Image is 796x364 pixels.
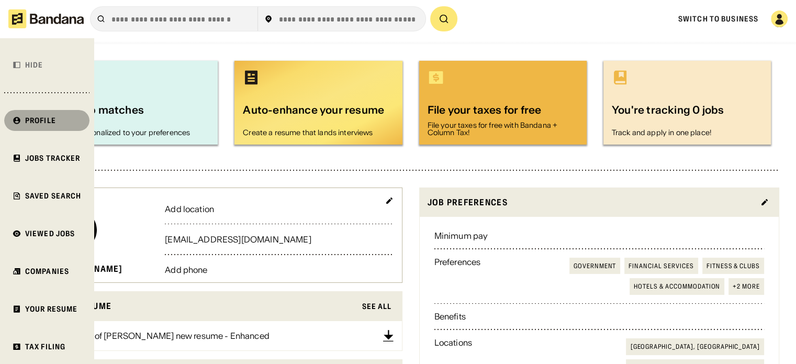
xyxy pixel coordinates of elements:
div: Fitness & Clubs [707,262,760,270]
div: Viewed Jobs [25,230,75,237]
div: Government [574,262,616,270]
div: [EMAIL_ADDRESS][DOMAIN_NAME] [165,235,393,244]
img: Bandana logotype [8,9,84,28]
a: Saved Search [4,185,89,206]
div: Jobs Tracker [25,155,80,162]
div: Your Resume [25,305,77,313]
div: Add location [165,205,393,213]
div: Add phone [165,266,393,274]
div: [GEOGRAPHIC_DATA], [GEOGRAPHIC_DATA] [630,343,760,351]
div: Auto-enhance your resume [243,103,394,125]
div: Jobs personalized to your preferences [59,129,209,136]
div: Copy of [PERSON_NAME] new resume - Enhanced [72,332,270,340]
div: See All [362,303,392,310]
a: Switch to Business [678,14,758,24]
div: +2 more [733,282,760,291]
div: Hotels & Accommodation [634,282,720,291]
div: Create a resume that lands interviews [243,129,394,136]
div: Get job matches [59,103,209,125]
a: Jobs Tracker [4,148,89,169]
div: You're tracking 0 jobs [612,103,763,125]
a: Companies [4,261,89,282]
div: Profile [25,117,56,124]
a: Viewed Jobs [4,223,89,244]
div: Your resume [50,300,356,313]
div: File your taxes for free [428,103,578,117]
div: Track and apply in one place! [612,129,763,136]
div: Financial Services [629,262,693,270]
a: Profile [4,110,89,131]
div: File your taxes for free with Bandana + Column Tax! [428,122,578,136]
div: Tax Filing [25,343,65,350]
div: Preferences [434,258,481,295]
div: Companies [25,268,69,275]
div: Job preferences [428,196,755,209]
a: Tax Filing [4,336,89,357]
div: Saved Search [25,192,81,200]
a: Your Resume [4,299,89,319]
div: Minimum pay [434,231,488,240]
div: Benefits [434,312,466,321]
div: Hide [25,61,43,69]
